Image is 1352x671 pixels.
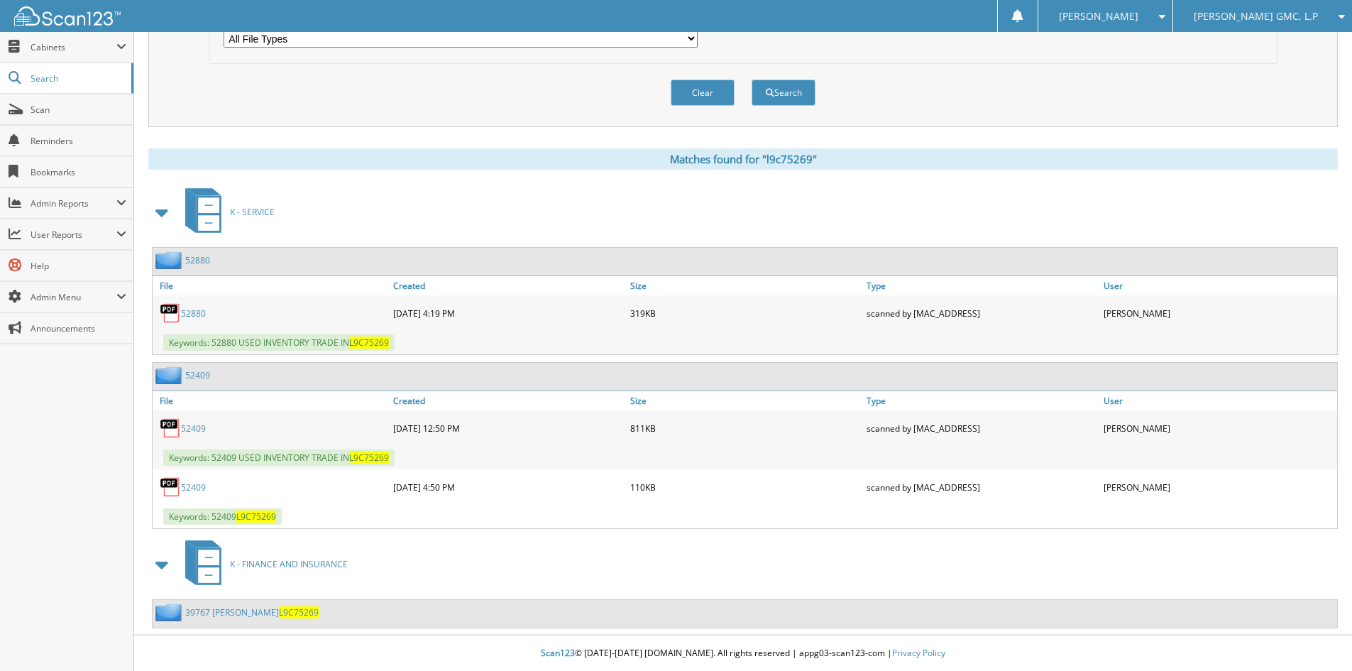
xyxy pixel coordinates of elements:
[31,166,126,178] span: Bookmarks
[236,511,276,523] span: L9C75269
[390,391,627,410] a: Created
[31,260,126,272] span: Help
[863,414,1100,442] div: scanned by [MAC_ADDRESS]
[160,302,181,324] img: PDF.png
[230,558,348,570] span: K - FINANCE AND INSURANCE
[1100,299,1337,327] div: [PERSON_NAME]
[1059,12,1138,21] span: [PERSON_NAME]
[1100,391,1337,410] a: User
[14,6,121,26] img: scan123-logo-white.svg
[134,636,1352,671] div: © [DATE]-[DATE] [DOMAIN_NAME]. All rights reserved | appg03-scan123-com |
[185,606,319,618] a: 39767 [PERSON_NAME]L9C75269
[390,473,627,501] div: [DATE] 4:50 PM
[177,184,275,240] a: K - SERVICE
[627,473,864,501] div: 110KB
[541,647,575,659] span: Scan123
[1194,12,1318,21] span: [PERSON_NAME] GMC, L.P
[155,366,185,384] img: folder2.png
[627,414,864,442] div: 811KB
[177,536,348,592] a: K - FINANCE AND INSURANCE
[1100,414,1337,442] div: [PERSON_NAME]
[863,391,1100,410] a: Type
[349,337,389,349] span: L9C75269
[390,414,627,442] div: [DATE] 12:50 PM
[627,299,864,327] div: 319KB
[160,418,181,439] img: PDF.png
[155,604,185,621] img: folder2.png
[863,276,1100,295] a: Type
[390,299,627,327] div: [DATE] 4:19 PM
[31,72,124,84] span: Search
[31,197,116,209] span: Admin Reports
[148,148,1338,170] div: Matches found for "l9c75269"
[163,449,395,466] span: Keywords: 52409 USED INVENTORY TRADE IN
[185,369,210,381] a: 52409
[1100,473,1337,501] div: [PERSON_NAME]
[185,254,210,266] a: 52880
[279,606,319,618] span: L9C75269
[892,647,945,659] a: Privacy Policy
[181,481,206,493] a: 52409
[627,391,864,410] a: Size
[1281,603,1352,671] iframe: Chat Widget
[230,206,275,218] span: K - SERVICE
[153,276,390,295] a: File
[160,476,181,498] img: PDF.png
[31,291,116,303] span: Admin Menu
[671,80,735,106] button: Clear
[31,104,126,116] span: Scan
[31,135,126,147] span: Reminders
[752,80,815,106] button: Search
[627,276,864,295] a: Size
[1100,276,1337,295] a: User
[163,508,282,525] span: Keywords: 52409
[155,251,185,269] img: folder2.png
[153,391,390,410] a: File
[163,334,395,351] span: Keywords: 52880 USED INVENTORY TRADE IN
[390,276,627,295] a: Created
[31,322,126,334] span: Announcements
[181,307,206,320] a: 52880
[181,422,206,435] a: 52409
[863,299,1100,327] div: scanned by [MAC_ADDRESS]
[31,229,116,241] span: User Reports
[31,41,116,53] span: Cabinets
[349,452,389,464] span: L9C75269
[863,473,1100,501] div: scanned by [MAC_ADDRESS]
